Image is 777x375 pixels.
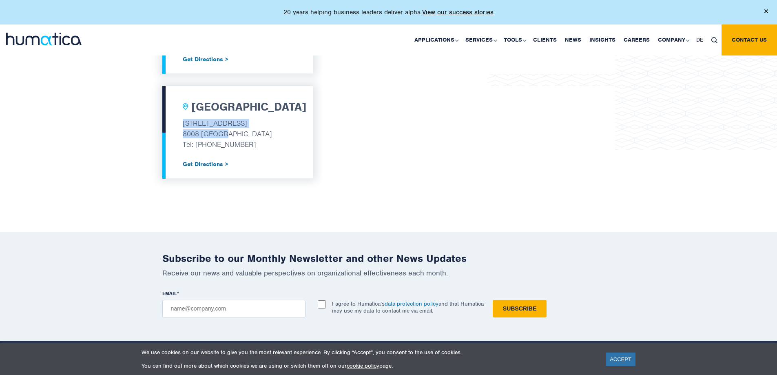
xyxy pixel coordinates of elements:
span: DE [696,36,703,43]
span: EMAIL [162,290,177,297]
input: I agree to Humatica’sdata protection policyand that Humatica may use my data to contact me via em... [318,300,326,308]
a: News [561,24,585,55]
a: Applications [410,24,461,55]
h2: [GEOGRAPHIC_DATA] [191,100,306,114]
a: DE [692,24,707,55]
a: Insights [585,24,620,55]
img: logo [6,33,82,45]
a: data protection policy [385,300,438,307]
a: Contact us [722,24,777,55]
a: View our success stories [422,8,494,16]
p: I agree to Humatica’s and that Humatica may use my data to contact me via email. [332,300,484,314]
p: We use cookies on our website to give you the most relevant experience. By clicking “Accept”, you... [142,349,595,356]
p: 8008 [GEOGRAPHIC_DATA] [183,129,293,139]
p: You can find out more about which cookies we are using or switch them off on our page. [142,362,595,369]
input: name@company.com [162,300,305,317]
img: search_icon [711,37,717,43]
p: Tel: [PHONE_NUMBER] [183,139,293,150]
input: Subscribe [493,300,547,317]
p: 20 years helping business leaders deliver alpha. [283,8,494,16]
p: Receive our news and valuable perspectives on organizational effectiveness each month. [162,268,615,277]
a: Tools [500,24,529,55]
a: Clients [529,24,561,55]
a: Get Directions > [183,56,293,62]
h2: Subscribe to our Monthly Newsletter and other News Updates [162,252,615,265]
a: Services [461,24,500,55]
a: Get Directions > [183,161,293,167]
p: [STREET_ADDRESS] [183,118,293,129]
a: cookie policy [347,362,379,369]
a: Careers [620,24,654,55]
a: ACCEPT [606,353,635,366]
a: Company [654,24,692,55]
